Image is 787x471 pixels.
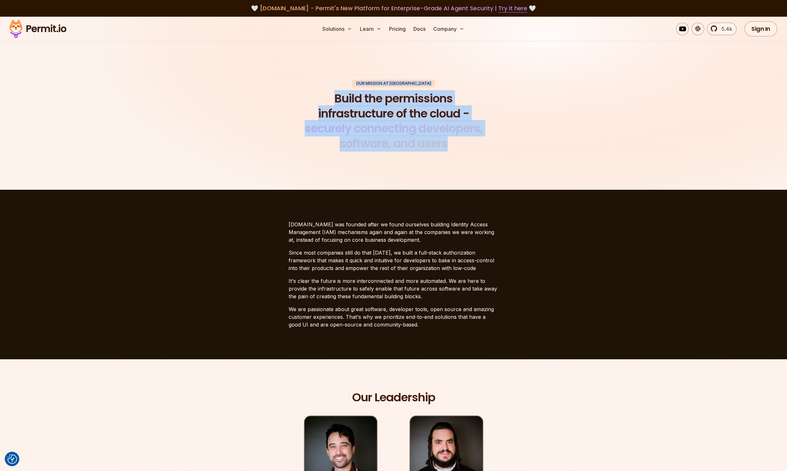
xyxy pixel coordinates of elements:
span: [DOMAIN_NAME] - Permit's New Platform for Enterprise-Grade AI Agent Security | [260,4,527,12]
h1: Build the permissions infrastructure of the cloud - [296,91,491,151]
p: We are passionate about great software, developer tools, open source and amazing customer experie... [289,305,498,328]
img: Revisit consent button [7,454,17,464]
a: Sign In [744,21,777,37]
a: 5.4k [707,22,737,35]
p: It's clear the future is more interconnected and more automated. We are here to provide the infra... [289,277,498,300]
p: [DOMAIN_NAME] was founded after we found ourselves building Identity Access Management (IAM) mech... [289,221,498,244]
button: Company [431,22,467,35]
div: 🤍 🤍 [15,4,772,13]
h2: Our Leadership [352,390,435,405]
span: 5.4k [718,25,732,33]
img: Permit logo [6,18,69,40]
a: Try it here [498,4,527,13]
button: Consent Preferences [7,454,17,464]
button: Solutions [320,22,355,35]
span: securely connecting developers, software, and users [305,120,483,152]
div: Our mission at [GEOGRAPHIC_DATA] [352,80,435,87]
a: Docs [411,22,428,35]
button: Learn [357,22,384,35]
a: Pricing [386,22,408,35]
p: Since most companies still do that [DATE], we built a full-stack authorization framework that mak... [289,249,498,272]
